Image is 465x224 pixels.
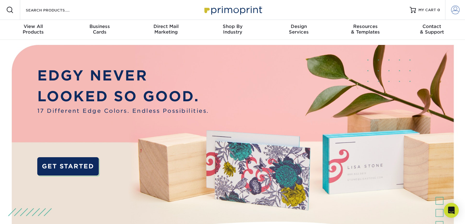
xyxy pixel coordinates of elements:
span: Contact [399,24,465,29]
span: Resources [332,24,399,29]
a: Shop ByIndustry [199,20,266,40]
div: & Support [399,24,465,35]
div: Services [266,24,332,35]
a: DesignServices [266,20,332,40]
div: & Templates [332,24,399,35]
a: BusinessCards [66,20,133,40]
span: Shop By [199,24,266,29]
a: Resources& Templates [332,20,399,40]
img: Primoprint [202,3,264,16]
div: Cards [66,24,133,35]
div: Industry [199,24,266,35]
p: LOOKED SO GOOD. [37,86,209,107]
a: Contact& Support [399,20,465,40]
span: 17 Different Edge Colors. Endless Possibilities. [37,107,209,115]
span: 0 [437,8,440,12]
input: SEARCH PRODUCTS..... [25,6,86,14]
span: Direct Mail [133,24,199,29]
p: EDGY NEVER [37,65,209,86]
a: Direct MailMarketing [133,20,199,40]
span: MY CART [418,7,436,13]
span: Business [66,24,133,29]
div: Marketing [133,24,199,35]
div: Open Intercom Messenger [444,203,459,218]
span: Design [266,24,332,29]
a: GET STARTED [37,157,99,176]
